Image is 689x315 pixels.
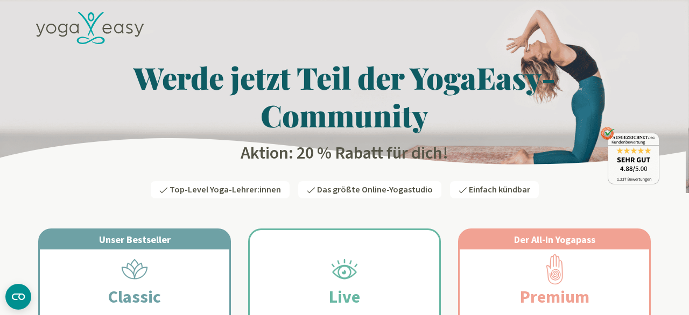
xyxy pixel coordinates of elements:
[30,142,659,164] h2: Aktion: 20 % Rabatt für dich!
[494,284,615,310] h2: Premium
[469,184,530,196] span: Einfach kündbar
[317,184,433,196] span: Das größte Online-Yogastudio
[514,233,595,246] span: Der All-In Yogapass
[170,184,281,196] span: Top-Level Yoga-Lehrer:innen
[82,284,187,310] h2: Classic
[5,284,31,310] button: CMP-Widget öffnen
[99,233,171,246] span: Unser Bestseller
[30,59,659,134] h1: Werde jetzt Teil der YogaEasy-Community
[601,127,659,184] img: ausgezeichnet_badge.png
[303,284,386,310] h2: Live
